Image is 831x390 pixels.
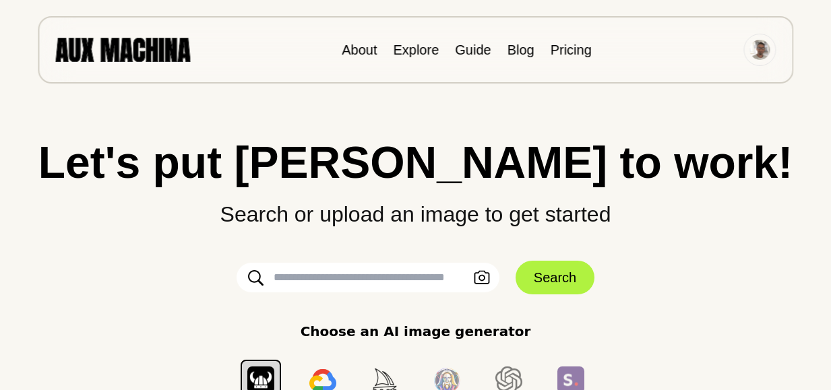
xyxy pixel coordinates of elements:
img: AUX MACHINA [55,38,190,61]
a: Explore [393,42,439,57]
a: Blog [507,42,534,57]
button: Search [516,261,594,294]
p: Choose an AI image generator [301,321,531,342]
a: Guide [455,42,491,57]
p: Search or upload an image to get started [27,185,804,230]
a: Pricing [551,42,592,57]
img: Avatar [749,40,770,60]
a: About [342,42,377,57]
h1: Let's put [PERSON_NAME] to work! [27,140,804,185]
